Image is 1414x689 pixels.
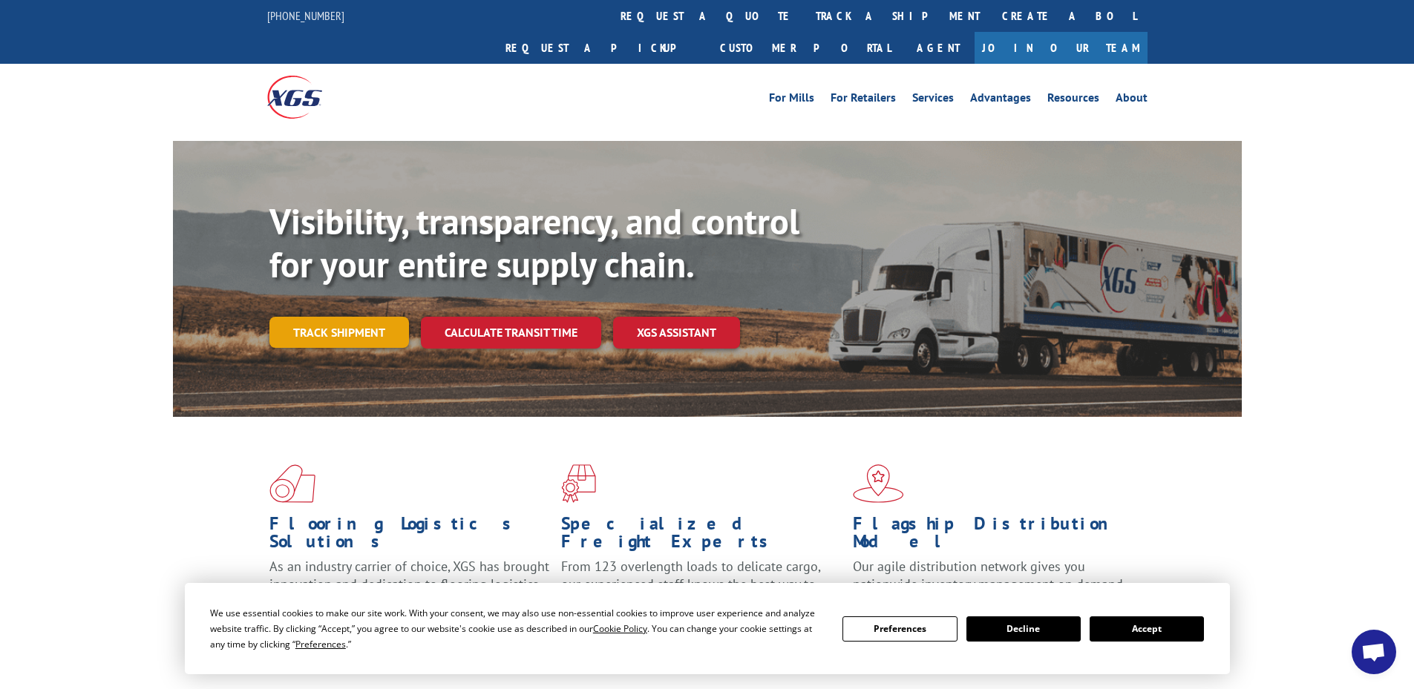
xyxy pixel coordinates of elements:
span: Preferences [295,638,346,650]
button: Preferences [842,616,957,642]
button: Accept [1090,616,1204,642]
img: xgs-icon-focused-on-flooring-red [561,464,596,503]
a: Request a pickup [494,32,709,64]
a: Services [912,92,954,108]
a: Open chat [1352,630,1396,674]
a: Agent [902,32,975,64]
a: Resources [1047,92,1099,108]
a: For Mills [769,92,814,108]
button: Decline [966,616,1081,642]
h1: Flagship Distribution Model [853,515,1133,558]
a: Track shipment [269,317,409,348]
a: Customer Portal [709,32,902,64]
a: Join Our Team [975,32,1148,64]
div: Cookie Consent Prompt [185,583,1230,674]
p: From 123 overlength loads to delicate cargo, our experienced staff knows the best way to move you... [561,558,842,624]
b: Visibility, transparency, and control for your entire supply chain. [269,198,799,287]
span: Cookie Policy [593,622,647,635]
div: We use essential cookies to make our site work. With your consent, we may also use non-essential ... [210,605,825,652]
a: Advantages [970,92,1031,108]
a: XGS ASSISTANT [613,317,740,349]
span: As an industry carrier of choice, XGS has brought innovation and dedication to flooring logistics... [269,558,549,610]
a: Calculate transit time [421,317,601,349]
img: xgs-icon-total-supply-chain-intelligence-red [269,464,315,503]
h1: Flooring Logistics Solutions [269,515,550,558]
span: Our agile distribution network gives you nationwide inventory management on demand. [853,558,1126,593]
a: [PHONE_NUMBER] [267,8,344,23]
a: For Retailers [831,92,896,108]
h1: Specialized Freight Experts [561,515,842,558]
a: About [1116,92,1148,108]
img: xgs-icon-flagship-distribution-model-red [853,464,904,503]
